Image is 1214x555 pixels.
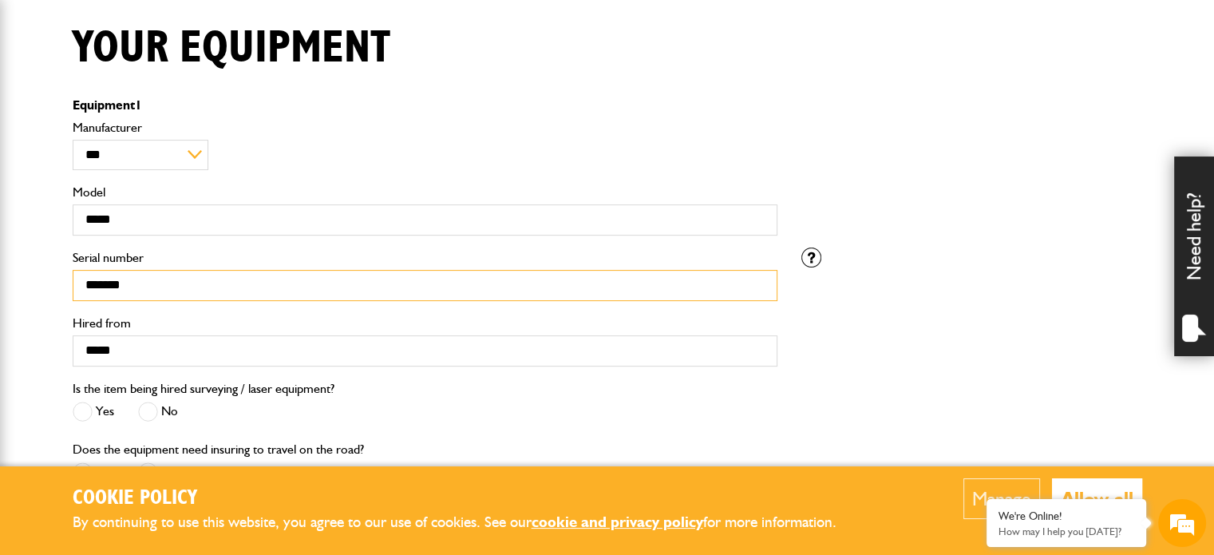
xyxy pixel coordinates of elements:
label: No [138,402,178,422]
label: Model [73,186,777,199]
h1: Your equipment [73,22,390,75]
div: Need help? [1174,157,1214,356]
label: Is the item being hired surveying / laser equipment? [73,383,334,395]
label: Hired from [73,317,777,330]
label: Yes [73,462,114,482]
p: By continuing to use this website, you agree to our use of cookies. See our for more information. [73,510,863,535]
label: No [138,462,178,482]
button: Manage [963,478,1040,519]
a: cookie and privacy policy [532,513,703,531]
button: Allow all [1052,478,1142,519]
span: 1 [135,97,142,113]
h2: Cookie Policy [73,486,863,511]
div: We're Online! [998,509,1134,523]
label: Yes [73,402,114,422]
label: Manufacturer [73,121,777,134]
p: How may I help you today? [998,525,1134,537]
p: Equipment [73,99,777,112]
label: Does the equipment need insuring to travel on the road? [73,443,364,456]
label: Serial number [73,252,777,264]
